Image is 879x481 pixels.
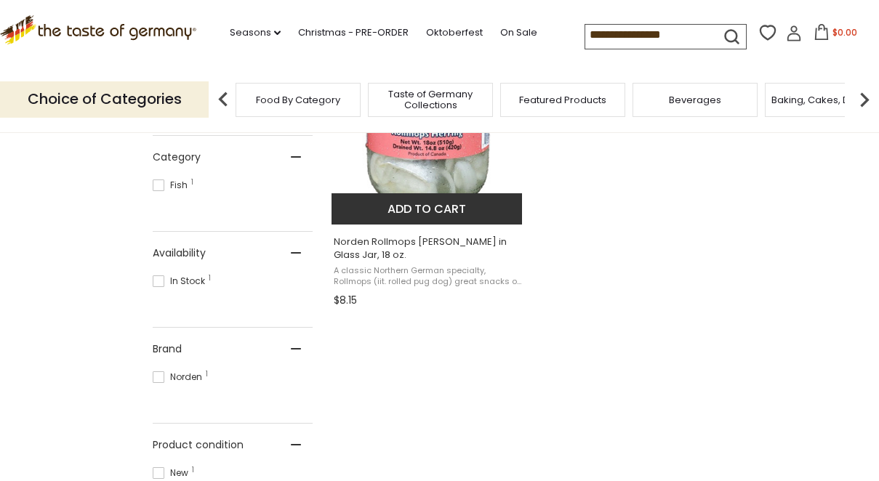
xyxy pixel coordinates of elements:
span: 1 [206,371,208,378]
a: Norden Rollmops Herring in Glass Jar, 18 oz. [332,7,524,312]
span: Category [153,150,201,165]
a: Beverages [669,94,721,105]
span: Fish [153,179,192,192]
a: Oktoberfest [426,25,483,41]
span: $8.15 [334,293,357,308]
span: Brand [153,341,182,357]
span: Norden [153,371,206,384]
span: 1 [191,179,193,186]
button: Add to cart [332,193,523,225]
a: Seasons [230,25,281,41]
span: Norden Rollmops [PERSON_NAME] in Glass Jar, 18 oz. [334,235,522,262]
a: Christmas - PRE-ORDER [298,25,409,41]
span: Availability [153,246,206,261]
span: $0.00 [832,26,857,39]
a: Food By Category [256,94,340,105]
span: 1 [209,275,211,282]
span: A classic Northern German specialty, Rollmops (iit. rolled pug dog) great snacks of picklea wrapp... [334,265,522,288]
img: previous arrow [209,85,238,114]
a: Featured Products [519,94,606,105]
button: $0.00 [805,24,867,46]
img: next arrow [850,85,879,114]
span: 1 [192,466,194,474]
span: New [153,466,193,480]
span: In Stock [153,275,209,288]
a: On Sale [500,25,537,41]
a: Taste of Germany Collections [372,89,489,110]
span: Product condition [153,437,244,453]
